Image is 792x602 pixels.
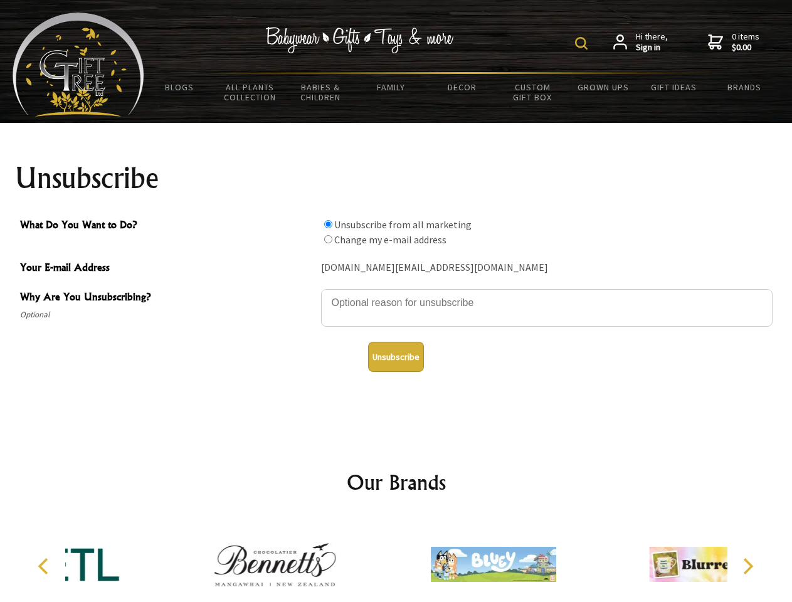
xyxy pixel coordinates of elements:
[324,235,332,243] input: What Do You Want to Do?
[215,74,286,110] a: All Plants Collection
[31,552,59,580] button: Previous
[732,31,759,53] span: 0 items
[321,258,773,278] div: [DOMAIN_NAME][EMAIL_ADDRESS][DOMAIN_NAME]
[708,31,759,53] a: 0 items$0.00
[334,218,472,231] label: Unsubscribe from all marketing
[20,289,315,307] span: Why Are You Unsubscribing?
[20,260,315,278] span: Your E-mail Address
[732,42,759,53] strong: $0.00
[638,74,709,100] a: Gift Ideas
[15,163,778,193] h1: Unsubscribe
[144,74,215,100] a: BLOGS
[20,307,315,322] span: Optional
[734,552,761,580] button: Next
[25,467,768,497] h2: Our Brands
[636,31,668,53] span: Hi there,
[356,74,427,100] a: Family
[334,233,446,246] label: Change my e-mail address
[568,74,638,100] a: Grown Ups
[497,74,568,110] a: Custom Gift Box
[636,42,668,53] strong: Sign in
[13,13,144,117] img: Babyware - Gifts - Toys and more...
[285,74,356,110] a: Babies & Children
[709,74,780,100] a: Brands
[575,37,588,50] img: product search
[426,74,497,100] a: Decor
[321,289,773,327] textarea: Why Are You Unsubscribing?
[613,31,668,53] a: Hi there,Sign in
[20,217,315,235] span: What Do You Want to Do?
[368,342,424,372] button: Unsubscribe
[266,27,454,53] img: Babywear - Gifts - Toys & more
[324,220,332,228] input: What Do You Want to Do?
